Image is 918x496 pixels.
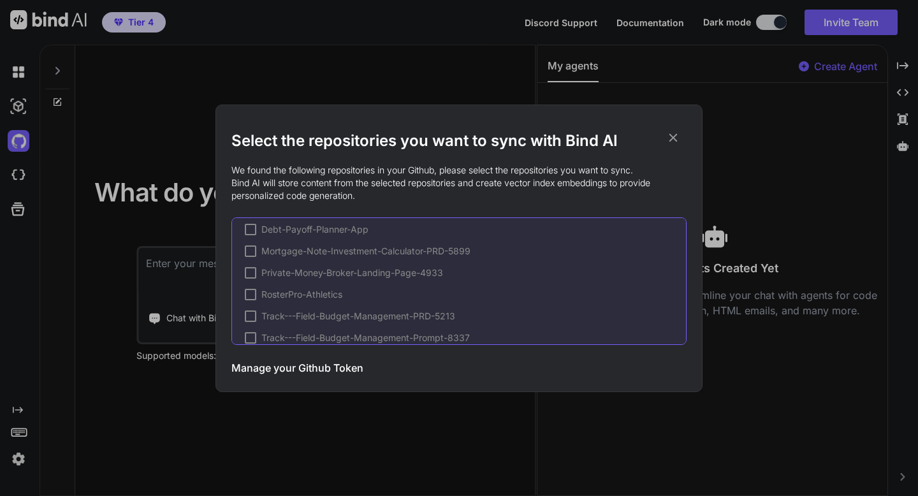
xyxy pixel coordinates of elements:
[231,360,363,376] h3: Manage your Github Token
[261,332,470,344] span: Track---Field-Budget-Management-Prompt-8337
[261,223,368,236] span: Debt-Payoff-Planner-App
[261,245,470,258] span: Mortgage-Note-Investment-Calculator-PRD-5899
[261,310,455,323] span: Track---Field-Budget-Management-PRD-5213
[261,288,342,301] span: RosterPro-Athletics
[261,266,443,279] span: Private-Money-Broker-Landing-Page-4933
[231,164,687,202] p: We found the following repositories in your Github, please select the repositories you want to sy...
[231,131,687,151] h2: Select the repositories you want to sync with Bind AI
